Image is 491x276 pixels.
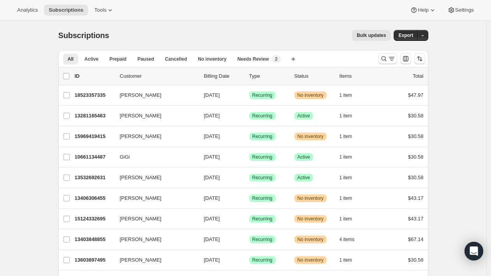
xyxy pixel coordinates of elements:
button: 1 item [340,110,361,121]
span: $30.58 [408,133,424,139]
span: Recurring [252,92,273,98]
span: No inventory [297,92,324,98]
p: 15969419415 [75,133,114,140]
p: 18523357335 [75,91,114,99]
span: Bulk updates [357,32,386,38]
button: [PERSON_NAME] [115,233,193,246]
span: No inventory [297,216,324,222]
div: Open Intercom Messenger [465,242,483,260]
button: Customize table column order and visibility [400,53,411,64]
span: [DATE] [204,257,220,263]
p: Billing Date [204,72,243,80]
div: 13406306455[PERSON_NAME][DATE]SuccessRecurringWarningNo inventory1 item$43.17 [75,193,424,204]
span: [DATE] [204,113,220,119]
button: GiGi [115,151,193,163]
span: $30.58 [408,113,424,119]
span: 1 item [340,154,352,160]
button: [PERSON_NAME] [115,171,193,184]
button: Sort the results [414,53,425,64]
div: IDCustomerBilling DateTypeStatusItemsTotal [75,72,424,80]
span: $67.14 [408,236,424,242]
span: $47.97 [408,92,424,98]
p: 15124332695 [75,215,114,223]
span: [DATE] [204,92,220,98]
span: Active [297,154,310,160]
div: 15124332695[PERSON_NAME][DATE]SuccessRecurringWarningNo inventory1 item$43.17 [75,213,424,224]
span: [PERSON_NAME] [120,133,162,140]
button: Help [405,5,441,16]
div: 10661134487GiGi[DATE]SuccessRecurringSuccessActive1 item$30.58 [75,152,424,162]
button: Create new view [287,54,299,65]
div: 13532692631[PERSON_NAME][DATE]SuccessRecurringSuccessActive1 item$30.58 [75,172,424,183]
div: 13403848855[PERSON_NAME][DATE]SuccessRecurringWarningNo inventory4 items$67.14 [75,234,424,245]
span: All [68,56,74,62]
span: 1 item [340,175,352,181]
span: Subscriptions [58,31,109,40]
span: Subscriptions [49,7,83,13]
span: [PERSON_NAME] [120,256,162,264]
p: 13281165463 [75,112,114,120]
p: 13603897495 [75,256,114,264]
span: Recurring [252,154,273,160]
span: $43.17 [408,195,424,201]
p: Total [413,72,423,80]
span: Recurring [252,113,273,119]
span: 2 [275,56,278,62]
p: 13532692631 [75,174,114,182]
button: [PERSON_NAME] [115,192,193,204]
button: Subscriptions [44,5,88,16]
div: 13603897495[PERSON_NAME][DATE]SuccessRecurringWarningNo inventory1 item$30.58 [75,255,424,266]
p: ID [75,72,114,80]
span: No inventory [297,236,324,243]
div: 18523357335[PERSON_NAME][DATE]SuccessRecurringWarningNo inventory1 item$47.97 [75,90,424,101]
span: Cancelled [165,56,187,62]
span: $43.17 [408,216,424,222]
button: Analytics [12,5,42,16]
span: No inventory [297,133,324,140]
span: Analytics [17,7,38,13]
p: 13406306455 [75,194,114,202]
span: [PERSON_NAME] [120,174,162,182]
span: [DATE] [204,195,220,201]
span: 1 item [340,92,352,98]
button: 1 item [340,172,361,183]
span: [PERSON_NAME] [120,236,162,243]
p: Status [294,72,333,80]
button: [PERSON_NAME] [115,89,193,101]
span: Prepaid [109,56,127,62]
button: 1 item [340,152,361,162]
button: [PERSON_NAME] [115,110,193,122]
span: Active [297,113,310,119]
span: [DATE] [204,175,220,180]
button: Tools [90,5,119,16]
button: Search and filter results [378,53,397,64]
button: 1 item [340,131,361,142]
span: [DATE] [204,133,220,139]
span: [PERSON_NAME] [120,194,162,202]
p: Customer [120,72,198,80]
span: [PERSON_NAME] [120,215,162,223]
button: [PERSON_NAME] [115,254,193,266]
span: $30.58 [408,154,424,160]
div: Items [340,72,378,80]
p: 13403848855 [75,236,114,243]
span: Recurring [252,133,273,140]
span: Recurring [252,175,273,181]
span: [PERSON_NAME] [120,91,162,99]
button: 1 item [340,193,361,204]
button: 1 item [340,255,361,266]
span: No inventory [297,257,324,263]
span: 1 item [340,133,352,140]
span: Settings [455,7,474,13]
button: [PERSON_NAME] [115,213,193,225]
span: [DATE] [204,236,220,242]
span: 1 item [340,257,352,263]
span: Recurring [252,236,273,243]
span: Paused [137,56,154,62]
span: 1 item [340,113,352,119]
button: 1 item [340,90,361,101]
span: GiGi [120,153,130,161]
div: 15969419415[PERSON_NAME][DATE]SuccessRecurringWarningNo inventory1 item$30.58 [75,131,424,142]
span: Recurring [252,195,273,201]
span: Help [418,7,428,13]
